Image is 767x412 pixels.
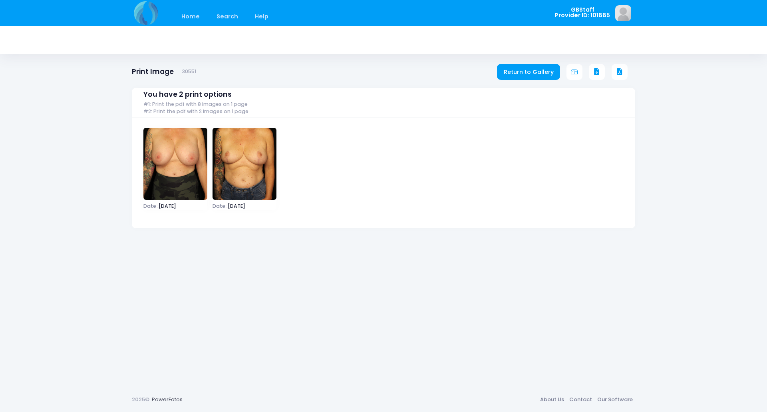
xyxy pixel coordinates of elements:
[594,392,635,407] a: Our Software
[143,128,207,200] img: image
[247,7,276,26] a: Help
[182,69,196,75] small: 30551
[143,102,248,107] span: #1: Print the pdf with 8 images on 1 page
[143,109,248,115] span: #2: Print the pdf with 2 images on 1 page
[143,90,232,99] span: You have 2 print options
[173,7,207,26] a: Home
[537,392,566,407] a: About Us
[143,203,159,209] span: Date :
[132,68,196,76] h1: Print Image
[213,204,276,209] span: [DATE]
[555,7,610,18] span: GBStaff Provider ID: 101885
[143,204,207,209] span: [DATE]
[152,396,183,403] a: PowerFotos
[209,7,246,26] a: Search
[615,5,631,21] img: image
[566,392,594,407] a: Contact
[132,396,149,403] span: 2025©
[213,203,228,209] span: Date :
[497,64,560,80] a: Return to Gallery
[213,128,276,200] img: image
